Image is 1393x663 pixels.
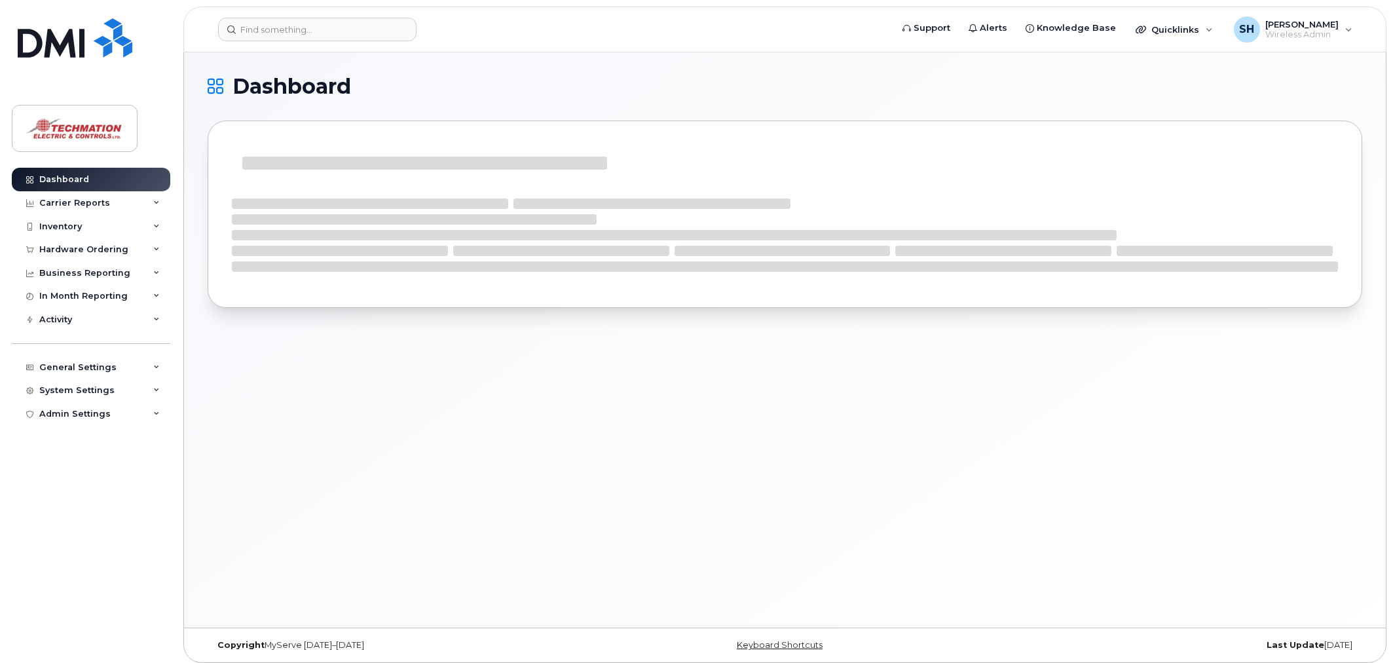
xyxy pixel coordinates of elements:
div: [DATE] [977,640,1362,651]
div: MyServe [DATE]–[DATE] [208,640,593,651]
strong: Last Update [1267,640,1324,650]
a: Keyboard Shortcuts [737,640,823,650]
strong: Copyright [217,640,265,650]
span: Dashboard [232,77,351,96]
